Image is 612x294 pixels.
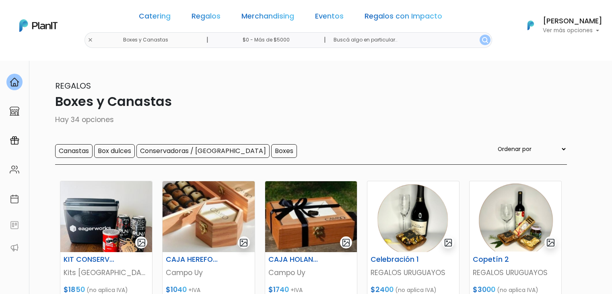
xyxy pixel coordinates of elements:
[371,267,456,278] p: REGALOS URUGUAYOS
[10,165,19,174] img: people-662611757002400ad9ed0e3c099ab2801c6687ba6c219adb57efc949bc21e19d.svg
[342,238,351,247] img: gallery-light
[367,181,459,252] img: thumb_Dise%C3%B1o_sin_t%C3%ADtulo_-_2024-11-11T131935.973.png
[239,238,248,247] img: gallery-light
[517,15,602,36] button: PlanIt Logo [PERSON_NAME] Ver más opciones
[10,106,19,116] img: marketplace-4ceaa7011d94191e9ded77b95e3339b90024bf715f7c57f8cf31f2d8c509eaba.svg
[10,77,19,87] img: home-e721727adea9d79c4d83392d1f703f7f8bce08238fde08b1acbfd93340b81755.svg
[522,17,540,34] img: PlanIt Logo
[497,286,538,294] span: (no aplica IVA)
[366,255,429,264] h6: Celebración 1
[444,238,453,247] img: gallery-light
[94,144,135,158] input: Box dulces
[241,13,294,23] a: Merchandising
[264,255,327,264] h6: CAJA HOLANDO
[139,13,171,23] a: Catering
[473,267,558,278] p: REGALOS URUGUAYOS
[64,267,149,278] p: Kits [GEOGRAPHIC_DATA]
[87,286,128,294] span: (no aplica IVA)
[136,144,270,158] input: Conservadoras / [GEOGRAPHIC_DATA]
[10,136,19,145] img: campaigns-02234683943229c281be62815700db0a1741e53638e28bf9629b52c665b00959.svg
[45,80,567,92] p: Regalos
[137,238,146,247] img: gallery-light
[365,13,442,23] a: Regalos con Impacto
[395,286,437,294] span: (no aplica IVA)
[268,267,354,278] p: Campo Uy
[166,267,251,278] p: Campo Uy
[546,238,555,247] img: gallery-light
[315,13,344,23] a: Eventos
[482,37,488,43] img: search_button-432b6d5273f82d61273b3651a40e1bd1b912527efae98b1b7a1b2c0702e16a8d.svg
[543,28,602,33] p: Ver más opciones
[188,286,200,294] span: +IVA
[45,114,567,125] p: Hay 34 opciones
[10,220,19,230] img: feedback-78b5a0c8f98aac82b08bfc38622c3050aee476f2c9584af64705fc4e61158814.svg
[324,35,326,45] p: |
[327,32,492,48] input: Buscá algo en particular..
[468,255,532,264] h6: Copetín 2
[10,243,19,253] img: partners-52edf745621dab592f3b2c58e3bca9d71375a7ef29c3b500c9f145b62cc070d4.svg
[88,37,93,43] img: close-6986928ebcb1d6c9903e3b54e860dbc4d054630f23adef3a32610726dff6a82b.svg
[60,181,152,252] img: thumb_PHOTO-2024-03-26-08-59-59_2.jpg
[291,286,303,294] span: +IVA
[192,13,220,23] a: Regalos
[45,92,567,111] p: Boxes y Canastas
[19,19,58,32] img: PlanIt Logo
[55,144,93,158] input: Canastas
[59,255,122,264] h6: KIT CONSERVADORA
[271,144,297,158] input: Boxes
[543,18,602,25] h6: [PERSON_NAME]
[161,255,225,264] h6: CAJA HEREFORD
[10,194,19,204] img: calendar-87d922413cdce8b2cf7b7f5f62616a5cf9e4887200fb71536465627b3292af00.svg
[470,181,561,252] img: thumb_Dise%C3%B1o_sin_t%C3%ADtulo_-_2024-11-11T131655.273.png
[206,35,208,45] p: |
[265,181,357,252] img: thumb_626621DF-9800-4C60-9846-0AC50DD9F74D.jpeg
[163,181,254,252] img: thumb_C843F85B-81AD-4E98-913E-C4BCC45CF65E.jpeg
